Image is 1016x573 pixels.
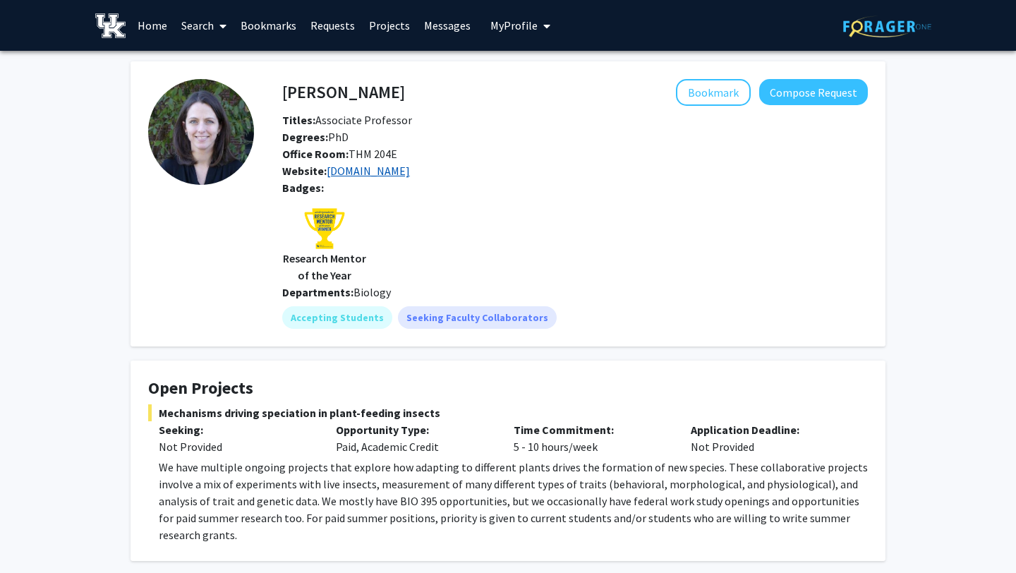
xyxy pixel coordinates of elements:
img: University of Kentucky Logo [95,13,126,38]
span: PhD [282,130,349,144]
b: Badges: [282,181,324,195]
span: My Profile [490,18,538,32]
a: Search [174,1,234,50]
p: Time Commitment: [514,421,670,438]
span: Associate Professor [282,113,412,127]
button: Compose Request to Catherine Linnen [759,79,868,105]
h4: Open Projects [148,378,868,399]
mat-chip: Seeking Faculty Collaborators [398,306,557,329]
div: Not Provided [680,421,857,455]
b: Website: [282,164,327,178]
p: We have multiple ongoing projects that explore how adapting to different plants drives the format... [159,459,868,543]
p: Application Deadline: [691,421,847,438]
div: Not Provided [159,438,315,455]
a: Requests [303,1,362,50]
div: 5 - 10 hours/week [503,421,680,455]
b: Departments: [282,285,353,299]
span: Mechanisms driving speciation in plant-feeding insects [148,404,868,421]
h4: [PERSON_NAME] [282,79,405,105]
img: Profile Picture [148,79,254,185]
a: Bookmarks [234,1,303,50]
div: Paid, Academic Credit [325,421,502,455]
img: ForagerOne Logo [843,16,931,37]
a: Messages [417,1,478,50]
span: THM 204E [282,147,397,161]
span: Biology [353,285,391,299]
a: Projects [362,1,417,50]
b: Office Room: [282,147,349,161]
p: Opportunity Type: [336,421,492,438]
button: Add Catherine Linnen to Bookmarks [676,79,751,106]
a: Home [131,1,174,50]
b: Titles: [282,113,315,127]
mat-chip: Accepting Students [282,306,392,329]
b: Degrees: [282,130,328,144]
img: research_mentor_of_the_year.png [303,207,346,250]
iframe: Chat [11,509,60,562]
a: Opens in a new tab [327,164,410,178]
p: Research Mentor of the Year [282,250,367,284]
p: Seeking: [159,421,315,438]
